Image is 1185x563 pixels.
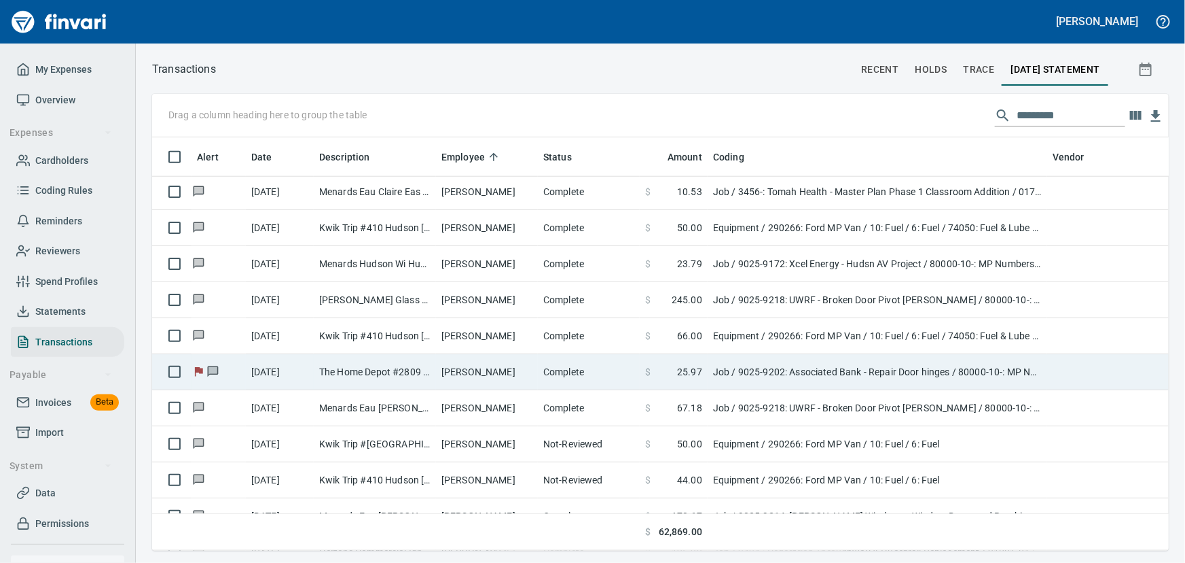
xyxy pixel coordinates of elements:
[11,509,124,539] a: Permissions
[192,511,206,520] span: Has messages
[645,365,651,379] span: $
[436,246,538,282] td: [PERSON_NAME]
[436,462,538,498] td: [PERSON_NAME]
[152,61,216,78] nav: breadcrumb
[708,354,1047,390] td: Job / 9025-9202: Associated Bank - Repair Door hinges / 80000-10-: MP Numbers / 2: Material
[246,210,314,246] td: [DATE]
[8,5,110,38] a: Finvari
[35,485,56,502] span: Data
[192,475,206,484] span: Has messages
[538,210,640,246] td: Complete
[538,426,640,462] td: Not-Reviewed
[436,282,538,318] td: [PERSON_NAME]
[708,498,1047,534] td: Job / 9025-9214: [PERSON_NAME] Windows - Window Demo and Patching / 80000-10-: MP Numbers / 2: Ma...
[35,61,92,78] span: My Expenses
[192,259,206,268] span: Has messages
[11,206,124,237] a: Reminders
[1053,149,1084,165] span: Vendor
[1057,14,1138,29] h5: [PERSON_NAME]
[543,149,572,165] span: Status
[645,525,651,539] span: $
[192,439,206,448] span: Has messages
[11,327,124,358] a: Transactions
[677,437,702,451] span: 50.00
[11,267,124,297] a: Spend Profiles
[197,149,219,165] span: Alert
[645,401,651,415] span: $
[861,61,898,78] span: recent
[436,390,538,426] td: [PERSON_NAME]
[4,120,117,146] button: Expenses
[35,152,88,169] span: Cardholders
[668,149,702,165] span: Amount
[10,366,112,383] span: Payable
[677,185,702,199] span: 10.53
[708,390,1047,426] td: Job / 9025-9218: UWRF - Broken Door Pivot [PERSON_NAME] / 80000-10-: MP Numbers / 2: Material
[708,426,1047,462] td: Equipment / 290266: Ford MP Van / 10: Fuel / 6: Fuel
[677,257,702,271] span: 23.79
[659,525,702,539] span: 62,869.00
[708,282,1047,318] td: Job / 9025-9218: UWRF - Broken Door Pivot [PERSON_NAME] / 80000-10-: MP Numbers / 2: Material
[11,388,124,418] a: InvoicesBeta
[672,293,702,307] span: 245.00
[538,498,640,534] td: Complete
[645,473,651,487] span: $
[538,282,640,318] td: Complete
[677,365,702,379] span: 25.97
[964,61,995,78] span: trace
[11,54,124,85] a: My Expenses
[246,354,314,390] td: [DATE]
[1053,149,1102,165] span: Vendor
[11,296,124,327] a: Statements
[436,498,538,534] td: [PERSON_NAME]
[708,462,1047,498] td: Equipment / 290266: Ford MP Van / 10: Fuel / 6: Fuel
[168,108,367,122] p: Drag a column heading here to group the table
[645,509,651,523] span: $
[319,149,370,165] span: Description
[251,149,290,165] span: Date
[192,367,206,376] span: Flagged
[35,213,82,230] span: Reminders
[645,437,651,451] span: $
[246,390,314,426] td: [DATE]
[246,246,314,282] td: [DATE]
[35,424,64,441] span: Import
[677,473,702,487] span: 44.00
[1125,105,1146,126] button: Choose columns to display
[314,210,436,246] td: Kwik Trip #410 Hudson [GEOGRAPHIC_DATA]
[677,221,702,235] span: 50.00
[713,149,744,165] span: Coding
[246,498,314,534] td: [DATE]
[4,362,117,388] button: Payable
[708,318,1047,354] td: Equipment / 290266: Ford MP Van / 10: Fuel / 6: Fuel / 74050: Fuel & Lube Special Projects
[35,334,92,351] span: Transactions
[538,354,640,390] td: Complete
[708,174,1047,210] td: Job / 3456-: Tomah Health - Master Plan Phase 1 Classroom Addition / 01790-48-: Patient Interim L...
[441,149,485,165] span: Employee
[152,61,216,78] p: Transactions
[538,246,640,282] td: Complete
[192,223,206,232] span: Has messages
[538,462,640,498] td: Not-Reviewed
[192,295,206,304] span: Has messages
[11,236,124,267] a: Reviewers
[10,124,112,141] span: Expenses
[708,210,1047,246] td: Equipment / 290266: Ford MP Van / 10: Fuel / 6: Fuel / 74050: Fuel & Lube Special Projects
[436,210,538,246] td: [PERSON_NAME]
[35,515,89,532] span: Permissions
[197,149,236,165] span: Alert
[35,273,98,290] span: Spend Profiles
[538,390,640,426] td: Complete
[677,401,702,415] span: 67.18
[708,246,1047,282] td: Job / 9025-9172: Xcel Energy - Hudsn AV Project / 80000-10-: MP Numbers / 2: Material
[645,257,651,271] span: $
[10,458,112,475] span: System
[11,417,124,448] a: Import
[4,454,117,479] button: System
[11,146,124,176] a: Cardholders
[246,462,314,498] td: [DATE]
[35,243,80,260] span: Reviewers
[35,394,71,411] span: Invoices
[251,149,272,165] span: Date
[645,293,651,307] span: $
